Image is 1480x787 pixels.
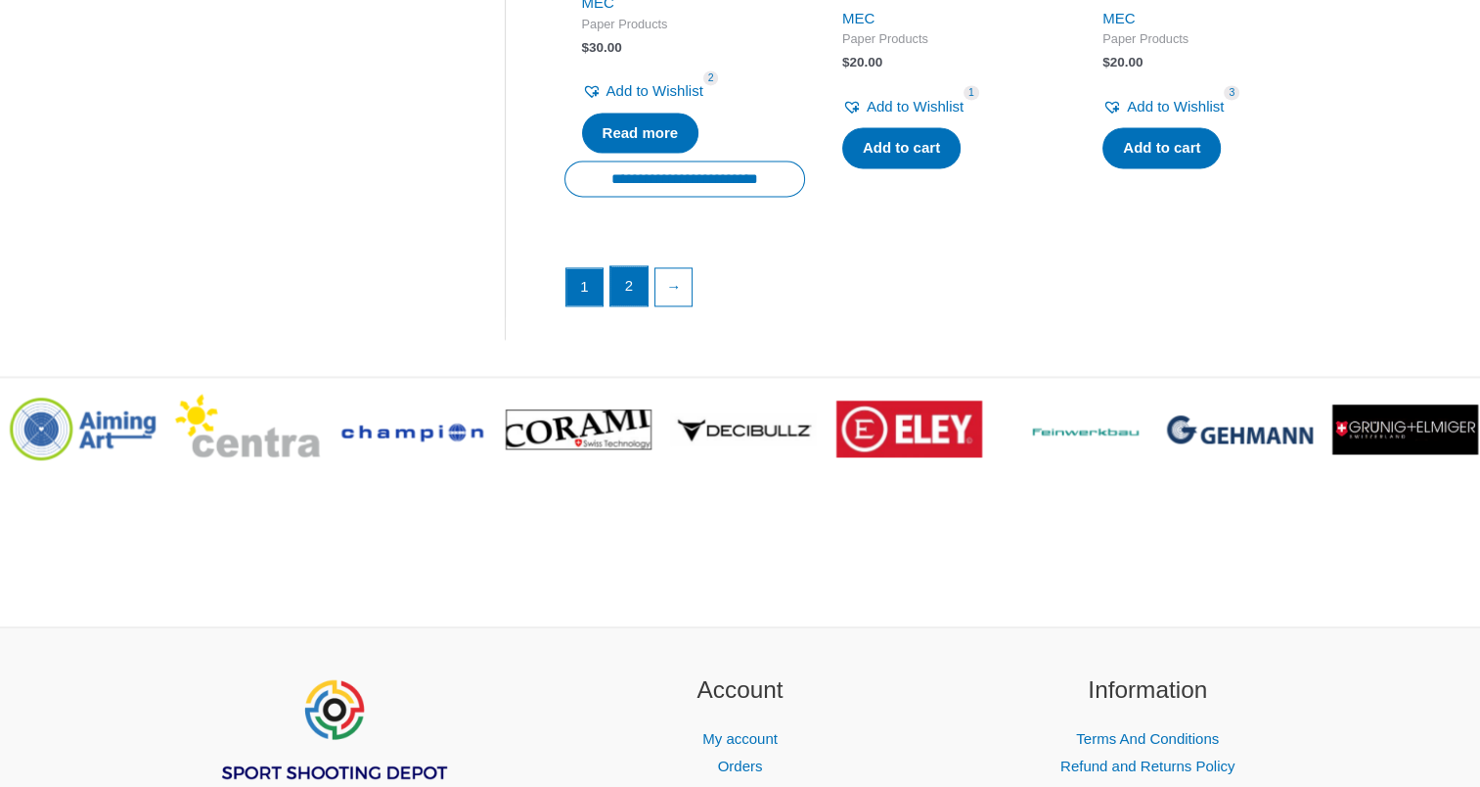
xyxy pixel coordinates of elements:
span: Add to Wishlist [606,82,703,99]
span: $ [1102,55,1110,69]
span: Page 1 [566,268,604,305]
a: Add to Wishlist [1102,93,1224,120]
a: Add to Wishlist [842,93,964,120]
a: Terms And Conditions [1076,729,1219,746]
a: Add to Wishlist [582,77,703,105]
span: $ [842,55,850,69]
img: brand logo [836,400,982,457]
a: Read more about “Poster - SCATT” [582,113,699,154]
a: Add to cart: “Poster - Istvan Peni standing position” [1102,127,1221,168]
a: MEC [1102,10,1135,26]
nav: Product Pagination [564,265,1326,316]
a: MEC [842,10,875,26]
h2: Information [968,671,1327,708]
a: Orders [718,757,763,773]
a: Add to cart: “Poster - Ivana Maksimovic prone position” [842,127,961,168]
span: 2 [703,70,719,85]
bdi: 20.00 [842,55,882,69]
span: Paper Products [842,31,1048,48]
span: Paper Products [1102,31,1308,48]
span: $ [582,40,590,55]
span: Add to Wishlist [867,98,964,115]
span: Add to Wishlist [1127,98,1224,115]
span: 3 [1224,85,1239,100]
bdi: 20.00 [1102,55,1143,69]
a: My account [702,729,778,746]
a: → [655,268,693,305]
bdi: 30.00 [582,40,622,55]
span: 1 [964,85,979,100]
a: Page 2 [610,266,648,305]
a: Refund and Returns Policy [1060,757,1234,773]
span: Paper Products [582,17,787,33]
h2: Account [561,671,919,708]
